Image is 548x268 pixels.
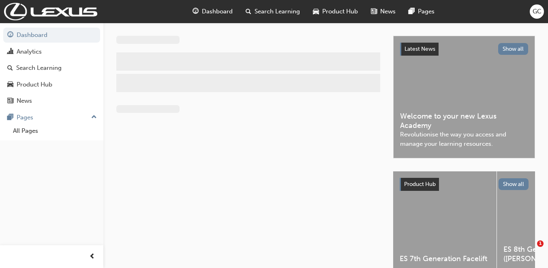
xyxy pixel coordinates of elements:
[3,77,100,92] a: Product Hub
[537,240,544,247] span: 1
[418,7,435,16] span: Pages
[7,32,13,39] span: guage-icon
[4,3,97,20] img: Trak
[380,7,396,16] span: News
[306,3,364,20] a: car-iconProduct Hub
[530,4,544,19] button: GC
[17,113,33,122] div: Pages
[16,63,62,73] div: Search Learning
[499,178,529,190] button: Show all
[3,61,100,76] a: Search Learning
[400,254,490,264] span: ES 7th Generation Facelift
[255,7,300,16] span: Search Learning
[3,28,100,43] a: Dashboard
[3,44,100,59] a: Analytics
[239,3,306,20] a: search-iconSearch Learning
[322,7,358,16] span: Product Hub
[405,45,435,52] span: Latest News
[393,36,535,158] a: Latest NewsShow allWelcome to your new Lexus AcademyRevolutionise the way you access and manage y...
[400,130,528,148] span: Revolutionise the way you access and manage your learning resources.
[89,252,95,262] span: prev-icon
[7,114,13,121] span: pages-icon
[364,3,402,20] a: news-iconNews
[3,110,100,125] button: Pages
[533,7,542,16] span: GC
[7,65,13,72] span: search-icon
[520,240,540,260] iframe: Intercom live chat
[7,48,13,56] span: chart-icon
[313,6,319,17] span: car-icon
[400,43,528,56] a: Latest NewsShow all
[371,6,377,17] span: news-icon
[202,7,233,16] span: Dashboard
[193,6,199,17] span: guage-icon
[402,3,441,20] a: pages-iconPages
[17,80,52,89] div: Product Hub
[246,6,251,17] span: search-icon
[404,181,436,188] span: Product Hub
[17,47,42,56] div: Analytics
[7,97,13,105] span: news-icon
[17,96,32,106] div: News
[498,43,529,55] button: Show all
[7,81,13,89] span: car-icon
[3,93,100,108] a: News
[10,125,100,137] a: All Pages
[400,178,529,191] a: Product HubShow all
[91,112,97,123] span: up-icon
[186,3,239,20] a: guage-iconDashboard
[400,112,528,130] span: Welcome to your new Lexus Academy
[409,6,415,17] span: pages-icon
[3,26,100,110] button: DashboardAnalyticsSearch LearningProduct HubNews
